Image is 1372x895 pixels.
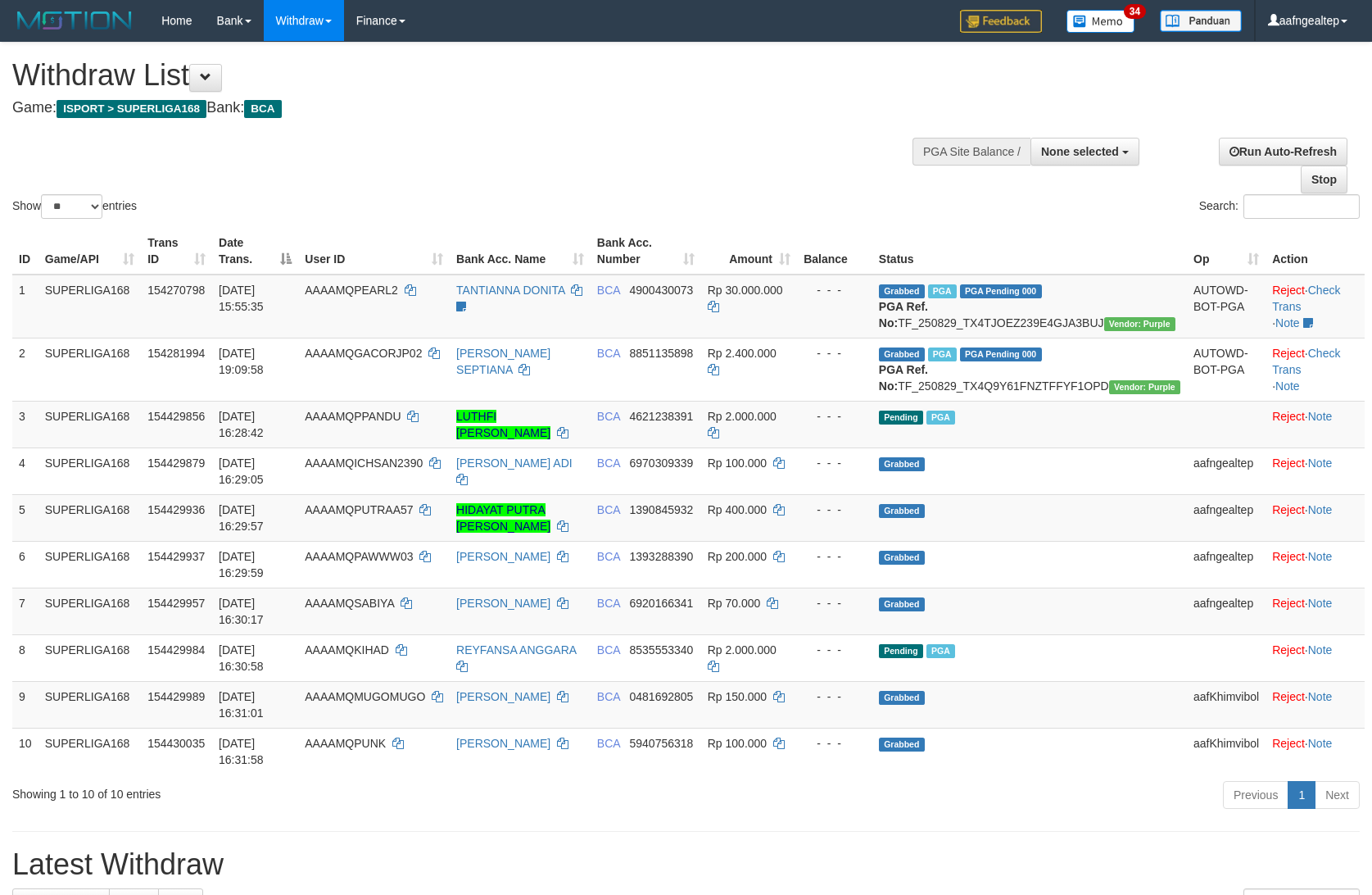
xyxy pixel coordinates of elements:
span: BCA [597,410,620,423]
img: Button%20Memo.svg [1066,10,1135,33]
span: 154429936 [147,503,205,516]
span: Copy 8851135898 to clipboard [629,347,693,360]
a: Reject [1272,597,1305,610]
th: Date Trans.: activate to sort column descending [212,228,298,275]
td: 2 [12,338,38,401]
span: Rp 30.000.000 [708,284,783,297]
a: Check Trans [1272,347,1340,376]
h1: Latest Withdraw [12,848,1360,881]
a: [PERSON_NAME] SEPTIANA [456,347,550,376]
a: Note [1275,316,1300,329]
a: Reject [1272,457,1305,470]
span: 154429957 [147,597,205,610]
a: Next [1315,781,1360,809]
a: Stop [1301,166,1347,193]
span: Grabbed [879,504,925,518]
div: - - - [804,502,866,518]
span: [DATE] 16:29:59 [219,550,264,579]
span: Pending [879,411,923,425]
span: [DATE] 16:29:57 [219,503,264,533]
a: Note [1308,737,1333,750]
span: Copy 6920166341 to clipboard [629,597,693,610]
input: Search: [1243,194,1360,219]
a: Note [1308,457,1333,470]
td: AUTOWD-BOT-PGA [1187,338,1266,401]
span: [DATE] 16:31:01 [219,690,264,720]
span: Copy 5940756318 to clipboard [629,737,693,750]
span: [DATE] 16:31:58 [219,737,264,766]
select: Showentries [41,194,102,219]
span: Grabbed [879,551,925,565]
td: aafngealtep [1187,494,1266,541]
span: Copy 0481692805 to clipboard [629,690,693,703]
a: Note [1308,503,1333,516]
span: PGA Pending [960,348,1042,361]
div: PGA Site Balance / [912,138,1030,166]
span: 154429984 [147,643,205,656]
span: [DATE] 16:28:42 [219,410,264,439]
th: User ID: activate to sort column ascending [298,228,450,275]
td: SUPERLIGA168 [38,275,141,338]
a: Reject [1272,410,1305,423]
td: AUTOWD-BOT-PGA [1187,275,1266,338]
img: MOTION_logo.png [12,8,137,33]
span: 154429989 [147,690,205,703]
a: Previous [1223,781,1288,809]
span: BCA [597,550,620,563]
span: 154429879 [147,457,205,470]
div: - - - [804,595,866,611]
span: [DATE] 19:09:58 [219,347,264,376]
span: Copy 6970309339 to clipboard [629,457,693,470]
a: [PERSON_NAME] [456,597,550,610]
td: 7 [12,588,38,634]
span: Marked by aafsoycanthlai [926,411,955,425]
button: None selected [1030,138,1139,166]
a: REYFANSA ANGGARA [456,643,576,656]
span: BCA [597,284,620,297]
span: Rp 200.000 [708,550,767,563]
span: Grabbed [879,457,925,471]
span: AAAAMQICHSAN2390 [305,457,423,470]
a: Note [1308,550,1333,563]
span: Marked by aafsoycanthlai [926,644,955,658]
span: [DATE] 16:30:58 [219,643,264,673]
b: PGA Ref. No: [879,363,928,393]
div: - - - [804,345,866,361]
th: Op: activate to sort column ascending [1187,228,1266,275]
span: Grabbed [879,738,925,752]
span: BCA [597,597,620,610]
span: PGA Pending [960,284,1042,298]
td: SUPERLIGA168 [38,494,141,541]
td: TF_250829_TX4Q9Y61FNZTFFYF1OPD [872,338,1187,401]
div: - - - [804,688,866,705]
a: [PERSON_NAME] ADI [456,457,573,470]
a: Note [1275,379,1300,393]
span: Copy 8535553340 to clipboard [629,643,693,656]
a: [PERSON_NAME] [456,550,550,563]
h1: Withdraw List [12,59,899,92]
a: HIDAYAT PUTRA [PERSON_NAME] [456,503,550,533]
td: SUPERLIGA168 [38,541,141,588]
td: 9 [12,681,38,728]
h4: Game: Bank: [12,100,899,116]
span: Rp 2.000.000 [708,643,777,656]
td: SUPERLIGA168 [38,338,141,401]
th: ID [12,228,38,275]
span: BCA [597,690,620,703]
td: · [1266,401,1365,447]
a: Note [1308,597,1333,610]
td: 3 [12,401,38,447]
span: Copy 4900430073 to clipboard [629,284,693,297]
td: · [1266,728,1365,775]
a: Run Auto-Refresh [1219,138,1347,166]
td: SUPERLIGA168 [38,728,141,775]
th: Status [872,228,1187,275]
td: 10 [12,728,38,775]
td: SUPERLIGA168 [38,401,141,447]
span: BCA [597,643,620,656]
a: Note [1308,690,1333,703]
td: · [1266,681,1365,728]
td: · · [1266,275,1365,338]
a: TANTIANNA DONITA [456,284,565,297]
span: [DATE] 16:29:05 [219,457,264,486]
